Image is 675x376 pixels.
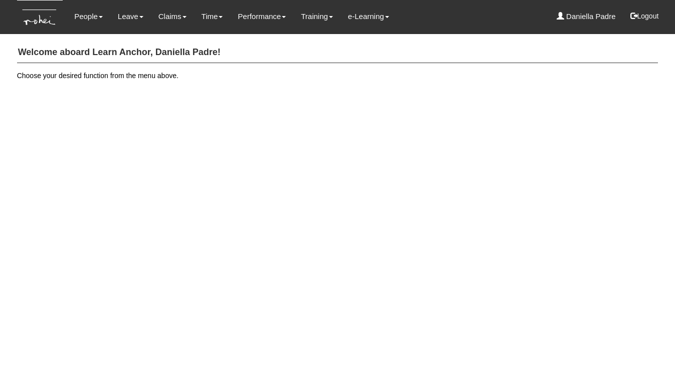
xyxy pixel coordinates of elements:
[17,71,658,81] p: Choose your desired function from the menu above.
[158,5,187,28] a: Claims
[202,5,223,28] a: Time
[301,5,333,28] a: Training
[17,43,658,63] h4: Welcome aboard Learn Anchor, Daniella Padre!
[238,5,286,28] a: Performance
[557,5,616,28] a: Daniella Padre
[623,4,666,28] button: Logout
[118,5,143,28] a: Leave
[17,1,63,34] img: KTs7HI1dOZG7tu7pUkOpGGQAiEQAiEQAj0IhBB1wtXDg6BEAiBEAiBEAiB4RGIoBtemSRFIRACIRACIRACIdCLQARdL1w5OAR...
[74,5,103,28] a: People
[348,5,389,28] a: e-Learning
